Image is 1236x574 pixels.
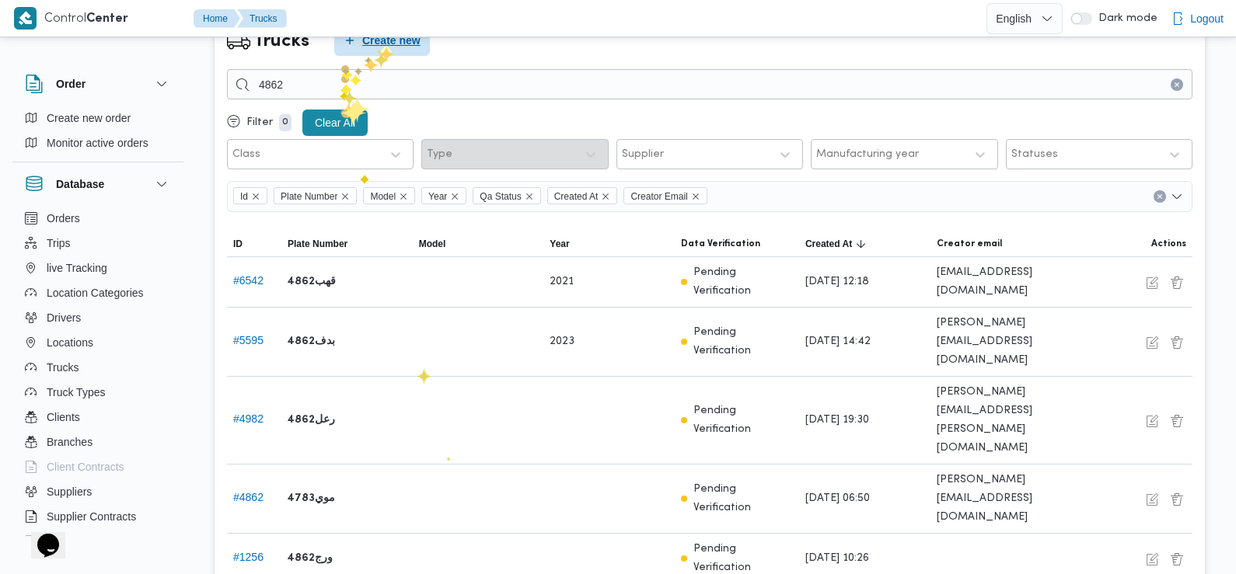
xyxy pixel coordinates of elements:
[805,411,869,430] span: [DATE] 19:30
[473,187,540,204] span: Qa Status
[288,411,335,430] b: رعل4862
[543,231,675,256] button: Year
[19,330,177,355] button: Locations
[279,114,292,131] p: 0
[419,238,446,250] span: Model
[227,69,1192,99] input: Search...
[47,109,131,127] span: Create new order
[334,25,430,56] button: Create new
[232,148,260,161] div: Class
[693,402,793,439] p: Pending Verification
[14,7,37,30] img: X8yXhbKr1z7QwAAAABJRU5ErkJggg==
[554,188,599,205] span: Created At
[421,187,466,204] span: Year
[799,231,930,256] button: Created AtSorted in descending order
[47,482,92,501] span: Suppliers
[19,280,177,305] button: Location Categories
[233,238,243,250] span: ID
[47,333,93,352] span: Locations
[274,187,357,204] span: Plate Number
[47,259,107,277] span: live Tracking
[805,238,852,250] span: Created At; Sorted in descending order
[47,532,86,551] span: Devices
[47,358,79,377] span: Trucks
[47,134,148,152] span: Monitor active orders
[550,332,574,351] span: 2023
[16,512,65,558] iframe: chat widget
[251,192,260,201] button: Remove Id from selection in this group
[691,192,700,201] button: Remove Creator Email from selection in this group
[288,332,335,351] b: بدف4862
[399,192,408,201] button: Remove Model from selection in this group
[937,383,1056,457] span: [PERSON_NAME][EMAIL_ADDRESS][PERSON_NAME][DOMAIN_NAME]
[805,273,869,291] span: [DATE] 12:18
[194,9,240,28] button: Home
[937,314,1056,370] span: [PERSON_NAME][EMAIL_ADDRESS][DOMAIN_NAME]
[233,334,264,346] button: #5595
[855,238,868,250] svg: Sorted in descending order
[937,263,1056,301] span: [EMAIL_ADDRESS][DOMAIN_NAME]
[288,238,347,250] span: Plate Number
[1190,9,1224,28] span: Logout
[47,507,136,526] span: Supplier Contracts
[622,148,664,161] div: Supplier
[1011,148,1058,161] div: Statuses
[937,471,1056,527] span: [PERSON_NAME][EMAIL_ADDRESS][DOMAIN_NAME]
[86,13,128,25] b: Center
[550,273,574,291] span: 2021
[47,457,124,476] span: Client Contracts
[288,549,333,568] b: ورج4862
[816,148,919,161] div: Manufacturing year
[56,75,86,93] h3: Order
[1165,3,1230,34] button: Logout
[56,175,104,193] h3: Database
[19,430,177,454] button: Branches
[233,551,264,563] button: #1256
[19,206,177,231] button: Orders
[370,188,396,205] span: Model
[937,238,1002,250] span: Creator email
[19,231,177,256] button: Trips
[1092,12,1157,25] span: Dark mode
[246,117,273,129] p: Filter
[19,130,177,155] button: Monitor active orders
[340,192,350,201] button: Remove Plate Number from selection in this group
[428,188,447,205] span: Year
[281,188,337,205] span: Plate Number
[693,323,793,360] p: Pending Verification
[19,256,177,280] button: live Tracking
[233,491,264,503] button: #4862
[233,274,264,287] button: #6542
[805,489,870,508] span: [DATE] 06:50
[253,28,309,55] h2: Trucks
[19,355,177,380] button: Trucks
[450,192,459,201] button: Remove Year from selection in this group
[805,549,869,568] span: [DATE] 10:26
[525,192,534,201] button: Remove Qa Status from selection in this group
[240,188,248,205] span: Id
[237,9,287,28] button: Trucks
[1154,190,1166,203] button: Clear input
[25,75,171,93] button: Order
[47,234,71,252] span: Trips
[362,31,421,50] span: Create new
[1171,190,1183,203] button: Open list of options
[19,529,177,554] button: Devices
[288,489,335,508] b: موي4783
[19,454,177,479] button: Client Contracts
[47,433,93,451] span: Branches
[1171,78,1183,91] button: Clear input
[693,480,793,517] p: Pending Verification
[47,408,80,426] span: Clients
[19,380,177,405] button: Truck Types
[12,106,183,162] div: Order
[302,110,368,136] button: Clear All
[805,332,871,351] span: [DATE] 14:42
[19,106,177,130] button: Create new order
[413,231,544,256] button: Model
[19,479,177,504] button: Suppliers
[601,192,610,201] button: Remove Created At from selection in this group
[547,187,618,204] span: Created At
[623,187,707,204] span: Creator Email
[1151,238,1186,250] span: Actions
